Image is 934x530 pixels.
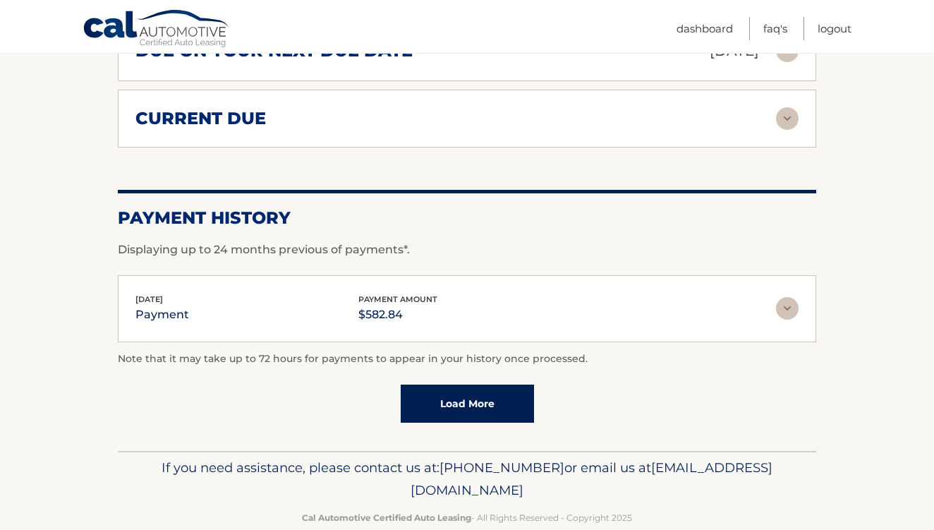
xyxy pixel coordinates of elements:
p: - All Rights Reserved - Copyright 2025 [127,510,807,525]
span: payment amount [358,294,437,304]
h2: current due [135,108,266,129]
p: Note that it may take up to 72 hours for payments to appear in your history once processed. [118,351,816,368]
img: accordion-rest.svg [776,297,799,320]
img: accordion-rest.svg [776,107,799,130]
a: FAQ's [763,17,787,40]
p: Displaying up to 24 months previous of payments*. [118,241,816,258]
h2: Payment History [118,207,816,229]
a: Cal Automotive [83,9,231,50]
p: $582.84 [358,305,437,325]
a: Load More [401,385,534,423]
a: Dashboard [677,17,733,40]
a: Logout [818,17,851,40]
p: If you need assistance, please contact us at: or email us at [127,457,807,502]
span: [EMAIL_ADDRESS][DOMAIN_NAME] [411,459,772,498]
span: [DATE] [135,294,163,304]
p: payment [135,305,189,325]
strong: Cal Automotive Certified Auto Leasing [302,512,471,523]
span: [PHONE_NUMBER] [439,459,564,476]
